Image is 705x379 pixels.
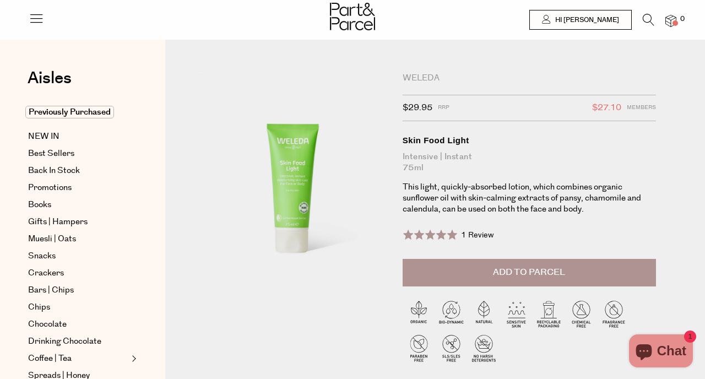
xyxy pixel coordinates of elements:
[533,297,565,330] img: P_P-ICONS-Live_Bec_V11_Recyclable_Packaging.svg
[403,135,656,146] div: Skin Food Light
[28,215,88,229] span: Gifts | Hampers
[468,297,500,330] img: P_P-ICONS-Live_Bec_V11_Natural.svg
[435,297,468,330] img: P_P-ICONS-Live_Bec_V11_Bio-Dynamic.svg
[500,297,533,330] img: P_P-ICONS-Live_Bec_V11_Sensitive_Skin.svg
[129,352,137,365] button: Expand/Collapse Coffee | Tea
[665,15,676,26] a: 0
[403,151,656,174] div: Intensive | Instant 75ml
[28,301,128,314] a: Chips
[28,106,128,119] a: Previously Purchased
[28,232,128,246] a: Muesli | Oats
[435,332,468,364] img: P_P-ICONS-Live_Bec_V11_SLS-SLES_Free.svg
[28,284,128,297] a: Bars | Chips
[28,250,128,263] a: Snacks
[592,101,621,115] span: $27.10
[28,318,67,331] span: Chocolate
[626,334,696,370] inbox-online-store-chat: Shopify online store chat
[28,70,72,98] a: Aisles
[28,198,128,212] a: Books
[438,101,449,115] span: RRP
[28,250,56,263] span: Snacks
[28,66,72,90] span: Aisles
[461,230,494,241] span: 1 Review
[28,352,72,365] span: Coffee | Tea
[493,266,565,279] span: Add to Parcel
[403,332,435,364] img: P_P-ICONS-Live_Bec_V11_Paraben_Free.svg
[28,130,128,143] a: NEW IN
[403,73,656,84] div: Weleda
[28,301,50,314] span: Chips
[565,297,598,330] img: P_P-ICONS-Live_Bec_V11_Chemical_Free.svg
[28,181,128,194] a: Promotions
[330,3,375,30] img: Part&Parcel
[28,352,128,365] a: Coffee | Tea
[28,318,128,331] a: Chocolate
[28,147,128,160] a: Best Sellers
[28,164,80,177] span: Back In Stock
[198,73,386,294] img: Skin Food Light
[28,232,76,246] span: Muesli | Oats
[28,130,59,143] span: NEW IN
[25,106,114,118] span: Previously Purchased
[28,335,128,348] a: Drinking Chocolate
[627,101,656,115] span: Members
[403,182,656,215] p: This light, quickly-absorbed lotion, which combines organic sunflower oil with skin-calming extra...
[28,284,74,297] span: Bars | Chips
[468,332,500,364] img: P_P-ICONS-Live_Bec_V11_No_Harsh_Detergents.svg
[552,15,619,25] span: Hi [PERSON_NAME]
[403,259,656,286] button: Add to Parcel
[28,267,64,280] span: Crackers
[677,14,687,24] span: 0
[28,215,128,229] a: Gifts | Hampers
[28,267,128,280] a: Crackers
[529,10,632,30] a: Hi [PERSON_NAME]
[28,181,72,194] span: Promotions
[28,147,74,160] span: Best Sellers
[28,198,51,212] span: Books
[28,164,128,177] a: Back In Stock
[403,297,435,330] img: P_P-ICONS-Live_Bec_V11_Organic.svg
[598,297,630,330] img: P_P-ICONS-Live_Bec_V11_Fragrance_Free.svg
[28,335,101,348] span: Drinking Chocolate
[403,101,432,115] span: $29.95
